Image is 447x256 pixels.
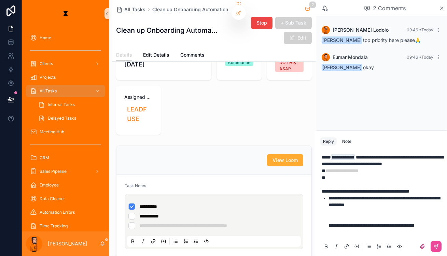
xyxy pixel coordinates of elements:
span: Assigned project collection [124,94,153,101]
a: Delayed Tasks [34,112,105,124]
span: Automation Errors [40,210,75,215]
span: top priority here please🙏 [322,37,421,43]
div: DO THIS ASAP [279,60,299,72]
a: All Tasks [26,85,105,97]
span: [PERSON_NAME] [322,36,362,44]
span: Delayed Tasks [48,116,76,121]
span: Eumar Mondala [333,54,368,61]
span: Data Cleaner [40,196,65,201]
span: Edit Details [143,51,169,58]
a: Sales Pipeline [26,165,105,178]
span: okay [322,64,374,70]
button: 2 [304,5,312,14]
div: scrollable content [22,27,109,231]
a: LEADFUSE [124,103,150,125]
span: Projects [40,75,56,80]
span: Task Notes [125,183,146,188]
span: Meeting Hub [40,129,64,135]
span: Employee [40,182,59,188]
button: Edit [284,32,312,44]
a: Meeting Hub [26,126,105,138]
a: Edit Details [143,49,169,62]
span: 2 [309,1,316,8]
a: Comments [180,49,205,62]
a: Internal Tasks [34,99,105,111]
span: Sales Pipeline [40,169,67,174]
a: Data Cleaner [26,193,105,205]
span: Stop [256,19,267,26]
a: Clients [26,58,105,70]
span: Details [116,51,132,58]
a: Employee [26,179,105,191]
button: + Sub Task [275,17,312,29]
h1: Clean up Onboarding Automation [116,26,219,35]
span: Comments [180,51,205,58]
span: All Tasks [124,6,145,13]
span: 09:46 • Today [407,27,433,32]
span: All Tasks [40,88,57,94]
span: [PERSON_NAME] [322,64,362,71]
span: [PERSON_NAME] Lodolo [333,27,389,33]
a: Clean up Onboarding Automation [152,6,228,13]
div: Automation [228,60,250,66]
span: [DATE] [124,60,203,69]
a: All Tasks [116,6,145,13]
span: View Loom [273,157,298,164]
button: View Loom [267,154,303,166]
span: Internal Tasks [48,102,75,107]
img: App logo [60,8,71,19]
span: Home [40,35,51,41]
a: Automation Errors [26,206,105,219]
span: LEADFUSE [127,105,147,124]
button: Stop [251,17,273,29]
a: CRM [26,152,105,164]
a: Home [26,32,105,44]
p: [PERSON_NAME] [48,240,87,247]
span: CRM [40,155,49,161]
span: Clients [40,61,53,66]
button: Reply [320,137,337,146]
span: + Sub Task [281,19,306,26]
span: 2 Comments [373,4,406,12]
div: Note [342,139,351,144]
span: 09:46 • Today [407,55,433,60]
button: Note [339,137,354,146]
a: Projects [26,71,105,84]
a: Details [116,49,132,62]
